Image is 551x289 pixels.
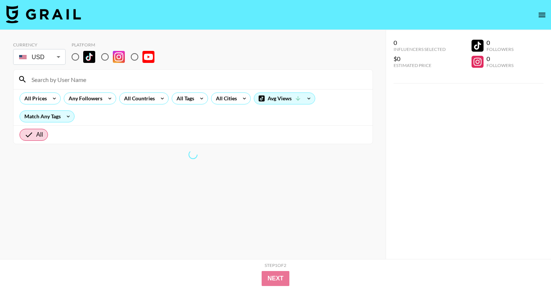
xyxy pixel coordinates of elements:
span: Refreshing lists, bookers, clients, countries, tags, cities, talent, talent... [187,148,199,161]
div: Any Followers [64,93,104,104]
div: All Countries [120,93,156,104]
span: All [36,130,43,139]
div: Estimated Price [394,63,446,68]
div: $0 [394,55,446,63]
div: Avg Views [254,93,315,104]
div: All Tags [172,93,196,104]
img: Grail Talent [6,5,81,23]
div: All Prices [20,93,48,104]
div: Platform [72,42,160,48]
div: Step 1 of 2 [265,262,286,268]
div: 0 [394,39,446,46]
div: Followers [487,46,514,52]
img: TikTok [83,51,95,63]
div: Influencers Selected [394,46,446,52]
div: All Cities [211,93,238,104]
button: open drawer [535,7,550,22]
img: YouTube [142,51,154,63]
div: USD [15,51,64,64]
div: Currency [13,42,66,48]
div: Followers [487,63,514,68]
button: Next [262,271,290,286]
img: Instagram [113,51,125,63]
div: 0 [487,55,514,63]
div: Match Any Tags [20,111,74,122]
input: Search by User Name [27,73,368,85]
div: 0 [487,39,514,46]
